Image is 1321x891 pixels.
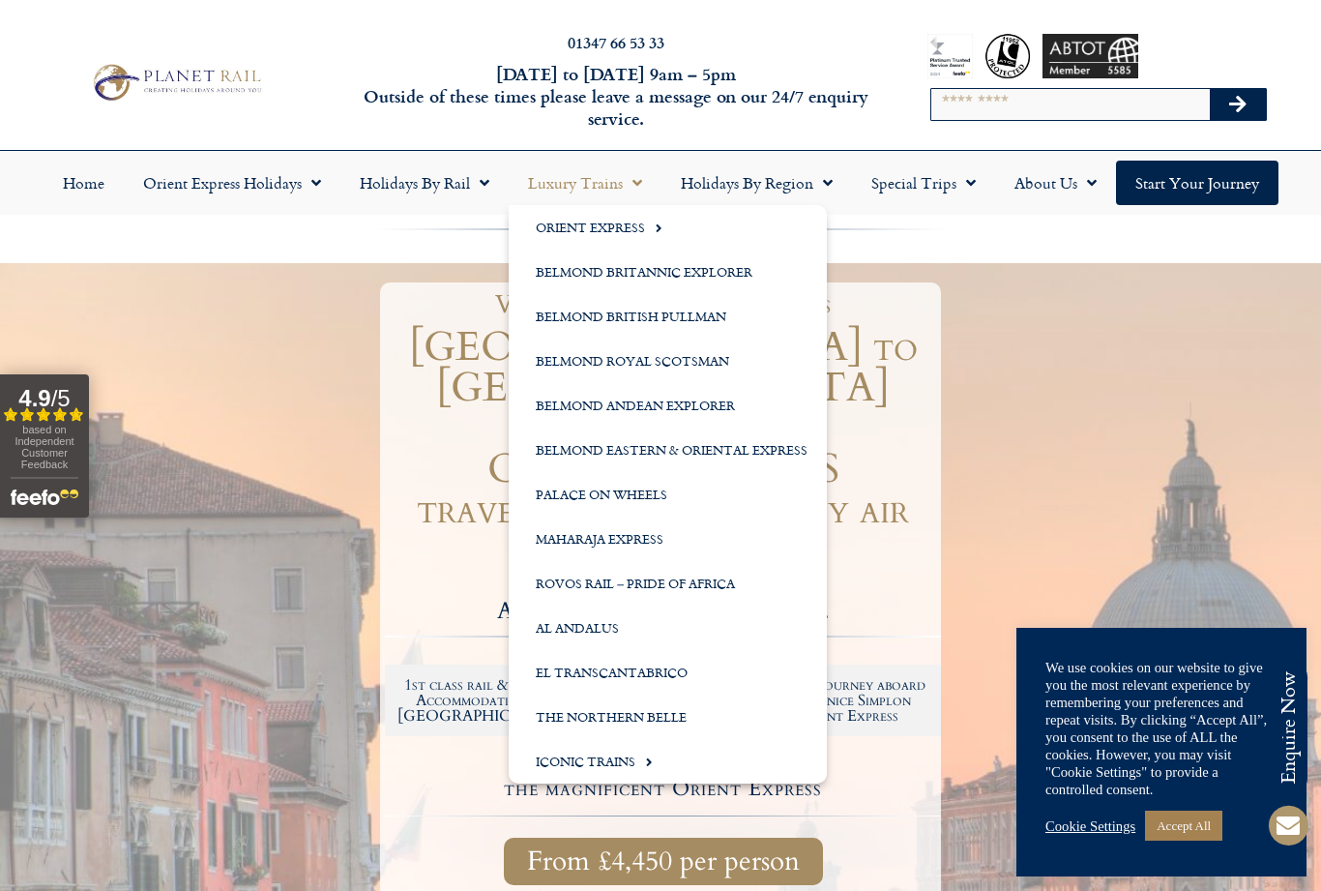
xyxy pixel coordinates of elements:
a: Iconic Trains [509,739,827,784]
a: Orient Express Holidays [124,161,340,205]
a: El Transcantabrico [509,650,827,695]
a: Orient Express [509,205,827,250]
a: Belmond Royal Scotsman [509,339,827,383]
a: Belmond Eastern & Oriental Express [509,428,827,472]
h4: Fly to Venice & return on the magnificent Orient Express [388,758,938,799]
h6: [DATE] to [DATE] 9am – 5pm Outside of these times please leave a message on our 24/7 enquiry serv... [357,63,875,131]
a: Al Andalus [509,606,827,650]
a: The Northern Belle [509,695,827,739]
ul: Luxury Trains [509,205,827,784]
a: Accept All [1145,811,1222,841]
a: Rovos Rail – Pride of Africa [509,561,827,606]
a: Holidays by Region [661,161,852,205]
a: Cookie Settings [1045,817,1135,835]
div: We use cookies on our website to give you the most relevant experience by remembering your prefer... [1045,659,1277,798]
a: Holidays by Rail [340,161,509,205]
h1: [GEOGRAPHIC_DATA] to [GEOGRAPHIC_DATA] including the ORIENT EXPRESS travelling outbound by air [385,327,941,530]
h1: Venice Simplon Orient Express [395,292,931,317]
a: Home [44,161,124,205]
a: Belmond British Pullman [509,294,827,339]
button: Search [1210,89,1266,120]
a: Special Trips [852,161,995,205]
a: Belmond Andean Explorer [509,383,827,428]
a: 01347 66 53 33 [568,31,664,53]
a: About Us [995,161,1116,205]
a: Palace on Wheels [509,472,827,517]
a: Maharaja Express [509,517,827,561]
h2: A Classic Orient Express Route [385,600,941,623]
a: Start your Journey [1116,161,1278,205]
a: Luxury Trains [509,161,661,205]
a: Belmond Britannic Explorer [509,250,827,294]
a: From £4,450 per person [504,838,823,885]
h2: Unique journey aboard the Venice Simplon Orient Express [764,677,928,724]
img: Planet Rail Train Holidays Logo [86,60,267,104]
span: From £4,450 per person [527,849,800,874]
nav: Menu [10,161,1311,205]
h2: 1st class rail & 4 Star Accommodation in [GEOGRAPHIC_DATA] [397,677,562,724]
